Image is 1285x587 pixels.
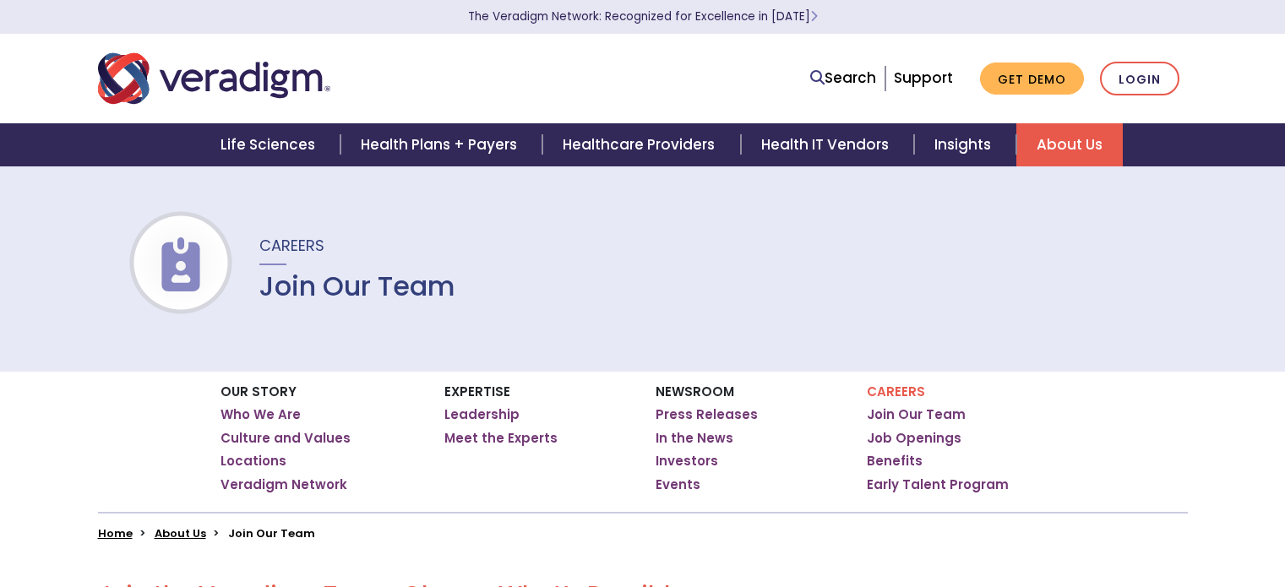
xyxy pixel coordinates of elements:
a: Events [656,476,700,493]
a: Locations [221,453,286,470]
a: Leadership [444,406,520,423]
a: Insights [914,123,1016,166]
a: Meet the Experts [444,430,558,447]
span: Careers [259,235,324,256]
a: Health IT Vendors [741,123,914,166]
a: Who We Are [221,406,301,423]
a: About Us [155,525,206,541]
a: Press Releases [656,406,758,423]
a: Get Demo [980,63,1084,95]
a: Early Talent Program [867,476,1009,493]
a: Home [98,525,133,541]
a: The Veradigm Network: Recognized for Excellence in [DATE]Learn More [468,8,818,24]
a: Job Openings [867,430,961,447]
a: Life Sciences [200,123,340,166]
a: Culture and Values [221,430,351,447]
a: About Us [1016,123,1123,166]
a: In the News [656,430,733,447]
a: Healthcare Providers [542,123,740,166]
span: Learn More [810,8,818,24]
img: Veradigm logo [98,51,330,106]
a: Join Our Team [867,406,966,423]
a: Login [1100,62,1179,96]
a: Veradigm Network [221,476,347,493]
a: Health Plans + Payers [340,123,542,166]
a: Search [810,67,876,90]
a: Support [894,68,953,88]
h1: Join Our Team [259,270,455,302]
a: Investors [656,453,718,470]
a: Benefits [867,453,923,470]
